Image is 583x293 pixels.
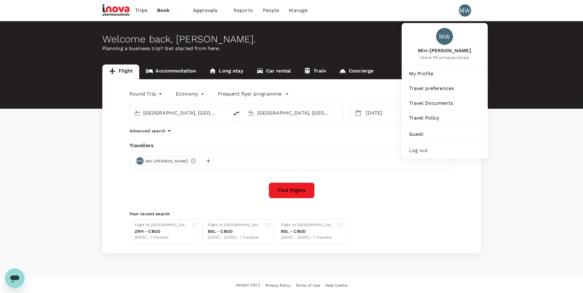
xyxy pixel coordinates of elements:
[102,4,131,17] img: iNova Pharmaceuticals
[203,64,250,79] a: Long stay
[257,108,330,118] input: Going to
[102,33,481,45] div: Welcome back , [PERSON_NAME] .
[129,89,164,99] div: Round Trip
[102,45,481,52] p: Planning a business trip? Get started from here.
[281,222,335,228] div: Flight to [GEOGRAPHIC_DATA]
[208,222,262,228] div: Flight to [GEOGRAPHIC_DATA]
[229,106,244,121] button: delete
[5,268,25,288] iframe: Button to launch messaging window
[142,158,192,164] span: Min-[PERSON_NAME]
[236,282,260,288] span: Version 3.51.2
[218,90,282,98] p: Frequent flyer programme
[404,96,485,110] a: Travel Documents
[325,282,348,289] a: Help Centre
[363,107,400,119] div: [DATE]
[404,144,485,157] div: Log out
[297,64,333,79] a: Train
[436,28,453,45] div: MW
[281,235,335,241] div: [DATE] - [DATE] · 1 Traveller
[404,127,485,141] a: Guest
[135,235,189,241] div: [DATE] · 1 Traveller
[263,7,279,14] span: People
[404,111,485,125] a: Travel Policy
[234,7,253,14] span: Reports
[269,182,315,198] button: Find flights
[339,112,340,113] button: Open
[266,283,290,287] span: Privacy Policy
[409,131,480,138] span: Guest
[409,70,480,77] span: My Profile
[333,64,380,79] a: Concierge
[139,64,203,79] a: Accommodation
[136,157,144,165] div: MW
[208,235,262,241] div: [DATE] - [DATE] · 1 Traveller
[418,54,471,61] span: iNova Pharmaceuticals
[135,7,147,14] span: Trips
[176,89,206,99] div: Economy
[404,82,485,95] a: Travel preferences
[404,67,485,80] a: My Profile
[250,64,297,79] a: Car rental
[193,7,224,14] span: Approvals
[157,7,170,14] span: Book
[266,282,290,289] a: Privacy Policy
[208,228,262,235] div: BSL - CBUD
[296,282,320,289] a: Terms of Use
[409,100,480,107] span: Travel Documents
[296,283,320,287] span: Terms of Use
[325,283,348,287] span: Help Centre
[135,156,199,166] div: MWMin-[PERSON_NAME]
[409,147,480,154] span: Log out
[129,127,173,135] button: Advanced search
[129,211,454,217] p: Your recent search
[459,4,471,17] div: MW
[143,108,216,118] input: Depart from
[135,228,189,235] div: ZRH - CBUD
[129,142,454,149] div: Travellers
[289,7,308,14] span: Manage
[281,228,335,235] div: BSL - CBUD
[409,85,480,92] span: Travel preferences
[225,112,226,113] button: Open
[135,222,189,228] div: Flight to [GEOGRAPHIC_DATA]
[418,47,471,54] span: Min-[PERSON_NAME]
[102,64,140,79] a: Flight
[129,128,166,134] p: Advanced search
[409,114,480,122] span: Travel Policy
[218,90,289,98] button: Frequent flyer programme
